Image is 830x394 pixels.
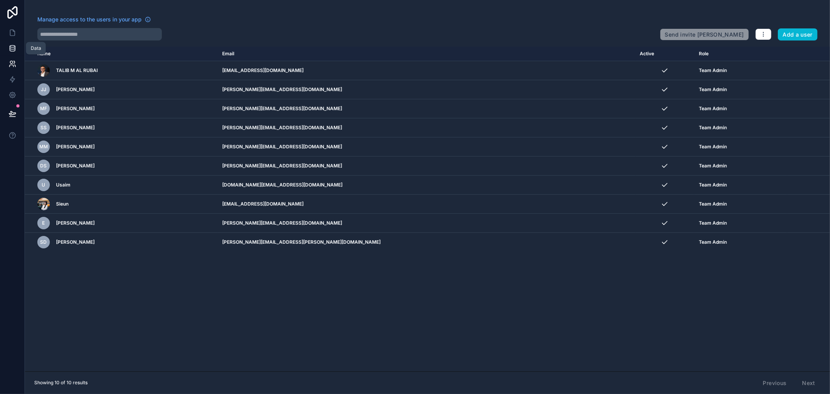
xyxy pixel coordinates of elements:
[56,86,95,93] span: [PERSON_NAME]
[56,163,95,169] span: [PERSON_NAME]
[699,106,727,112] span: Team Admin
[699,125,727,131] span: Team Admin
[699,86,727,93] span: Team Admin
[699,201,727,207] span: Team Admin
[56,125,95,131] span: [PERSON_NAME]
[41,86,46,93] span: JJ
[56,144,95,150] span: [PERSON_NAME]
[56,220,95,226] span: [PERSON_NAME]
[218,233,635,252] td: [PERSON_NAME][EMAIL_ADDRESS][PERSON_NAME][DOMAIN_NAME]
[34,380,88,386] span: Showing 10 of 10 results
[218,118,635,137] td: [PERSON_NAME][EMAIL_ADDRESS][DOMAIN_NAME]
[39,144,48,150] span: MM
[40,239,47,245] span: SD
[694,47,787,61] th: Role
[56,106,95,112] span: [PERSON_NAME]
[31,45,41,51] div: Data
[218,61,635,80] td: [EMAIL_ADDRESS][DOMAIN_NAME]
[56,182,70,188] span: Usaim
[40,163,47,169] span: DS
[218,137,635,157] td: [PERSON_NAME][EMAIL_ADDRESS][DOMAIN_NAME]
[699,163,727,169] span: Team Admin
[56,201,68,207] span: Sieun
[218,214,635,233] td: [PERSON_NAME][EMAIL_ADDRESS][DOMAIN_NAME]
[37,16,142,23] span: Manage access to the users in your app
[699,220,727,226] span: Team Admin
[42,220,45,226] span: E
[635,47,695,61] th: Active
[25,47,830,371] div: scrollable content
[218,195,635,214] td: [EMAIL_ADDRESS][DOMAIN_NAME]
[218,99,635,118] td: [PERSON_NAME][EMAIL_ADDRESS][DOMAIN_NAME]
[56,67,98,74] span: TALIB M AL RUBAI
[699,67,727,74] span: Team Admin
[42,182,46,188] span: U
[218,157,635,176] td: [PERSON_NAME][EMAIL_ADDRESS][DOMAIN_NAME]
[699,144,727,150] span: Team Admin
[25,47,218,61] th: Name
[699,239,727,245] span: Team Admin
[699,182,727,188] span: Team Admin
[40,106,47,112] span: MF
[37,16,151,23] a: Manage access to the users in your app
[218,47,635,61] th: Email
[778,28,818,41] button: Add a user
[218,176,635,195] td: [DOMAIN_NAME][EMAIL_ADDRESS][DOMAIN_NAME]
[40,125,47,131] span: SS
[218,80,635,99] td: [PERSON_NAME][EMAIL_ADDRESS][DOMAIN_NAME]
[56,239,95,245] span: [PERSON_NAME]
